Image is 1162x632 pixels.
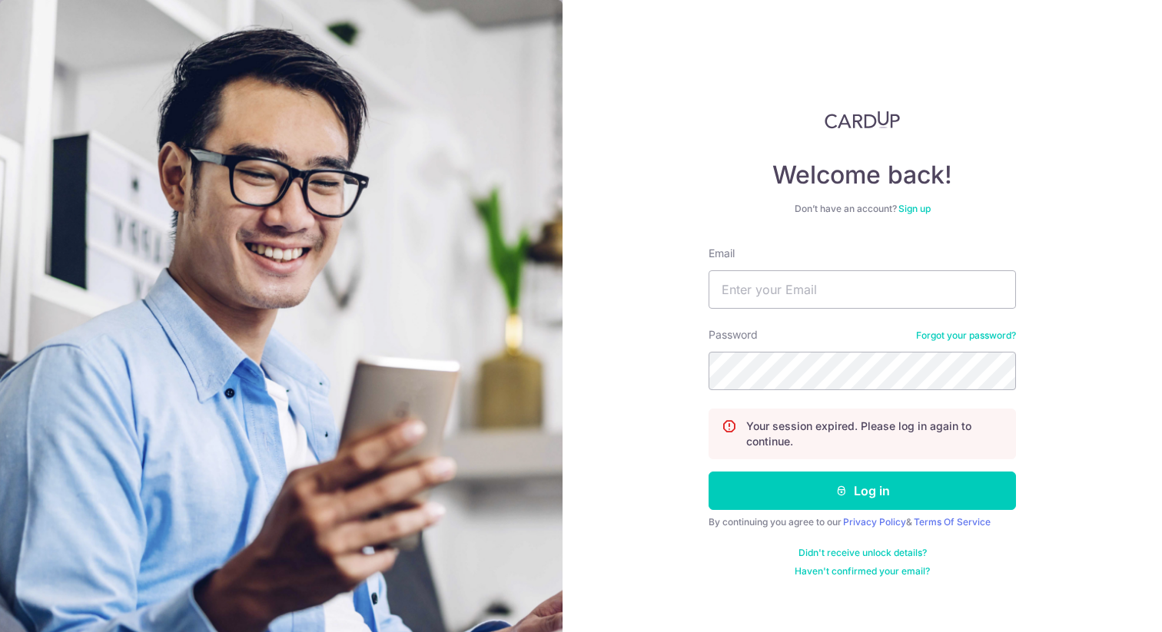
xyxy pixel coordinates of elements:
a: Sign up [898,203,931,214]
a: Privacy Policy [843,516,906,528]
a: Forgot your password? [916,329,1016,342]
p: Your session expired. Please log in again to continue. [746,419,1003,449]
h4: Welcome back! [709,160,1016,190]
input: Enter your Email [709,270,1016,309]
a: Didn't receive unlock details? [798,547,927,559]
a: Haven't confirmed your email? [795,565,930,577]
a: Terms Of Service [914,516,991,528]
img: CardUp Logo [825,111,900,129]
div: By continuing you agree to our & [709,516,1016,528]
label: Email [709,246,735,261]
div: Don’t have an account? [709,203,1016,215]
button: Log in [709,472,1016,510]
label: Password [709,327,758,342]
